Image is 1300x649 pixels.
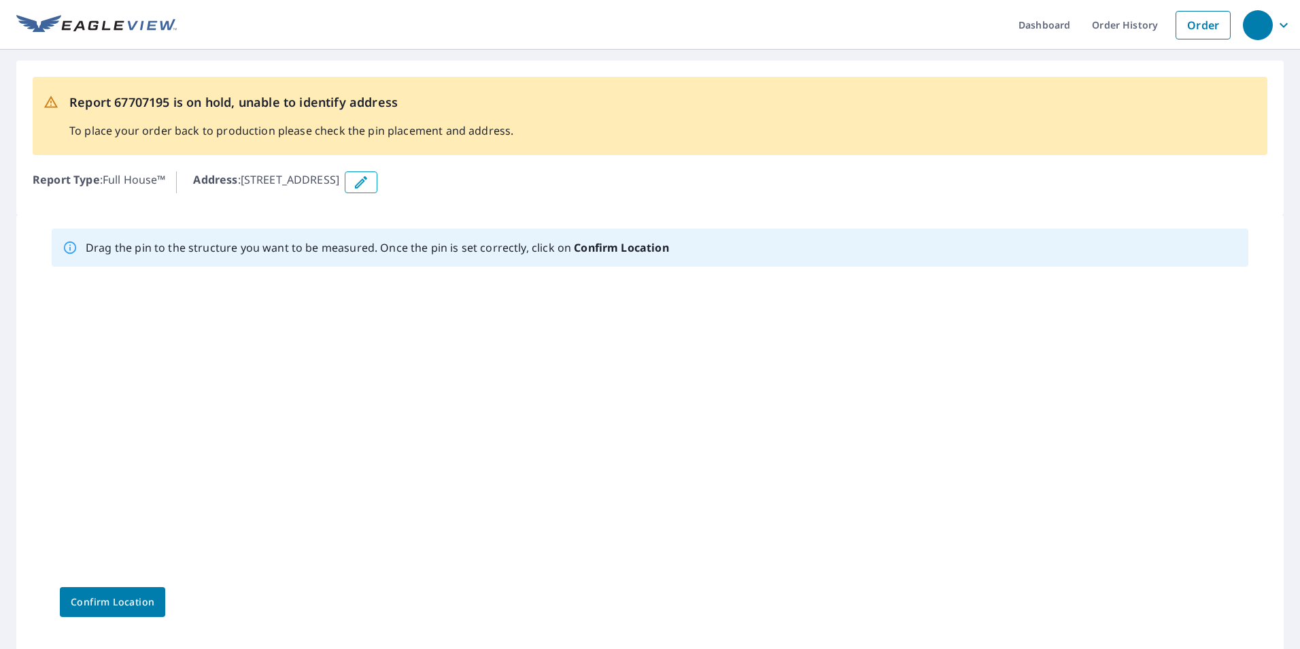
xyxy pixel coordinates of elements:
[33,172,100,187] b: Report Type
[574,240,668,255] b: Confirm Location
[16,15,177,35] img: EV Logo
[69,93,513,112] p: Report 67707195 is on hold, unable to identify address
[71,594,154,611] span: Confirm Location
[69,122,513,139] p: To place your order back to production please check the pin placement and address.
[1176,11,1231,39] a: Order
[193,171,339,193] p: : [STREET_ADDRESS]
[193,172,237,187] b: Address
[86,239,669,256] p: Drag the pin to the structure you want to be measured. Once the pin is set correctly, click on
[60,587,165,617] button: Confirm Location
[33,171,165,193] p: : Full House™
